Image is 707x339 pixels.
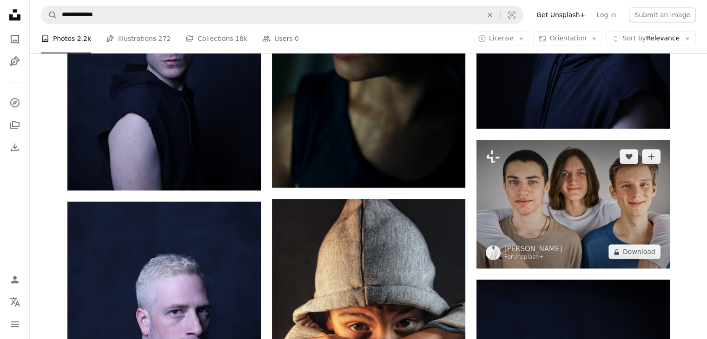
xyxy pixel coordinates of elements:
[6,93,24,112] a: Explore
[272,323,465,332] a: a person with a hood over their face
[6,116,24,134] a: Collections
[6,52,24,71] a: Illustrations
[533,32,602,46] button: Orientation
[622,34,680,44] span: Relevance
[504,244,562,254] a: [PERSON_NAME]
[642,149,661,164] button: Add to Collection
[476,200,670,208] a: a group of three people standing next to each other
[591,7,621,22] a: Log in
[606,32,696,46] button: Sort byRelevance
[513,254,544,260] a: Unsplash+
[504,254,562,261] div: For
[41,6,523,24] form: Find visuals sitewide
[480,6,500,24] button: Clear
[476,140,670,268] img: a group of three people standing next to each other
[159,34,171,44] span: 272
[549,35,586,42] span: Orientation
[41,6,57,24] button: Search Unsplash
[262,24,299,54] a: Users 0
[295,34,299,44] span: 0
[620,149,638,164] button: Like
[501,6,523,24] button: Visual search
[608,244,661,259] button: Download
[6,293,24,311] button: Language
[489,35,514,42] span: License
[6,30,24,48] a: Photos
[629,7,696,22] button: Submit an image
[6,6,24,26] a: Home — Unsplash
[6,138,24,156] a: Download History
[473,32,530,46] button: License
[531,7,591,22] a: Get Unsplash+
[622,35,646,42] span: Sort by
[185,24,247,54] a: Collections 18k
[6,270,24,289] a: Log in / Sign up
[235,34,247,44] span: 18k
[106,24,171,54] a: Illustrations 272
[67,51,261,59] a: a man with blonde hair wearing a black hoodie
[6,315,24,333] button: Menu
[486,245,501,260] img: Go to Andrej Lišakov's profile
